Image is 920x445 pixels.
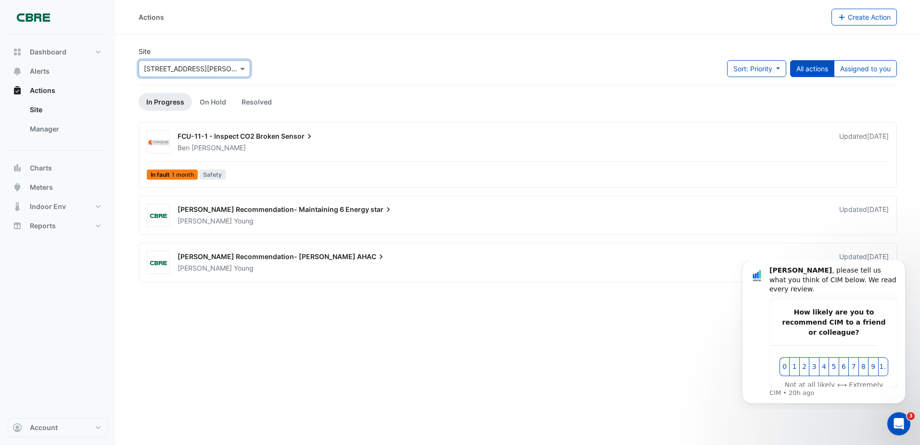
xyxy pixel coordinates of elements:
[93,101,100,111] span: 4
[141,97,150,116] button: 9
[30,86,55,95] span: Actions
[8,197,108,216] button: Indoor Env
[281,131,314,141] span: Sensor
[13,221,22,231] app-icon: Reports
[178,217,232,225] span: [PERSON_NAME]
[178,144,190,152] span: Ben
[13,47,22,57] app-icon: Dashboard
[63,101,70,111] span: 1
[13,66,22,76] app-icon: Alerts
[839,131,889,153] div: Updated
[8,158,108,178] button: Charts
[867,132,889,140] span: Wed 27-Aug-2025 12:01 AEST
[192,143,246,153] span: [PERSON_NAME]
[101,97,111,116] button: 5
[907,412,915,420] span: 3
[728,261,920,409] iframe: Intercom notifications message
[371,205,393,214] span: star
[52,97,62,116] button: 0
[172,172,194,178] span: 1 month
[30,163,52,173] span: Charts
[83,101,90,111] span: 3
[72,97,81,116] button: 2
[12,8,55,27] img: Company Logo
[113,101,120,111] span: 6
[81,97,91,116] button: 3
[8,178,108,197] button: Meters
[22,119,108,139] a: Manager
[30,202,66,211] span: Indoor Env
[55,48,158,76] b: How likely are you to recommend CIM to a friend or colleague?
[831,9,897,26] button: Create Action
[102,101,110,111] span: 5
[122,101,129,111] span: 7
[147,211,169,221] img: CBRE Charter Hall
[62,97,71,116] button: 1
[8,42,108,62] button: Dashboard
[848,13,891,21] span: Create Action
[22,8,37,23] img: Profile image for CIM
[152,101,159,111] span: 10
[13,183,22,192] app-icon: Meters
[147,258,169,268] img: CBRE Charter Hall
[234,93,280,111] a: Resolved
[53,101,61,111] span: 0
[22,100,108,119] a: Site
[30,47,66,57] span: Dashboard
[200,170,226,180] span: Safety
[142,101,149,111] span: 9
[790,60,834,77] button: All actions
[121,97,130,116] button: 7
[839,252,889,273] div: Updated
[178,205,369,213] span: [PERSON_NAME] Recommendation- Maintaining 6 Energy
[30,66,50,76] span: Alerts
[178,264,232,272] span: [PERSON_NAME]
[834,60,897,77] button: Assigned to you
[151,97,161,116] button: 10
[839,205,889,226] div: Updated
[30,423,58,432] span: Account
[13,202,22,211] app-icon: Indoor Env
[867,252,889,261] span: Wed 04-Jun-2025 14:14 AEST
[8,216,108,236] button: Reports
[139,12,164,22] div: Actions
[147,170,198,180] span: In fault
[733,65,772,73] span: Sort: Priority
[8,81,108,100] button: Actions
[8,100,108,143] div: Actions
[111,97,121,116] button: 6
[178,132,280,140] span: FCU-11-1 - Inspect CO2 Broken
[178,252,356,261] span: [PERSON_NAME] Recommendation- [PERSON_NAME]
[192,93,234,111] a: On Hold
[867,205,889,213] span: Wed 04-Jun-2025 14:19 AEST
[132,101,140,111] span: 8
[91,97,101,116] button: 4
[887,412,910,435] iframe: Intercom live chat
[147,138,169,147] img: Conservia
[234,216,254,226] span: Young
[8,62,108,81] button: Alerts
[13,163,22,173] app-icon: Charts
[727,60,786,77] button: Sort: Priority
[13,86,22,95] app-icon: Actions
[139,46,151,56] label: Site
[8,418,108,437] button: Account
[42,6,104,13] b: [PERSON_NAME]
[30,183,53,192] span: Meters
[42,128,171,137] p: Message from CIM, sent 20h ago
[42,5,171,127] div: Message content
[42,5,171,34] div: , please tell us what you think of CIM below. We read every review.
[52,119,161,140] div: Not at all likely ⟷ Extremely likely
[357,252,386,262] span: AHAC
[234,263,254,273] span: Young
[30,221,56,231] span: Reports
[139,93,192,111] a: In Progress
[73,101,80,111] span: 2
[131,97,141,116] button: 8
